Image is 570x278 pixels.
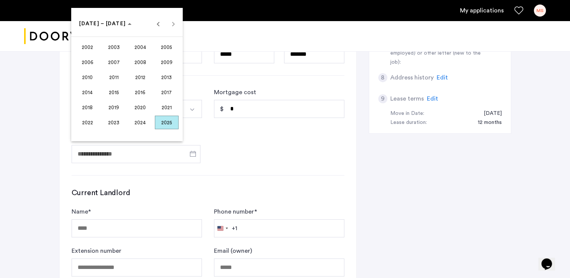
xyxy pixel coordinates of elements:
button: 2009 [153,55,180,70]
span: 2007 [102,55,126,69]
button: 2005 [153,40,180,55]
button: Choose date [76,17,134,31]
span: 2014 [76,86,99,99]
button: 2024 [127,115,153,130]
button: 2022 [74,115,101,130]
button: 2004 [127,40,153,55]
button: 2016 [127,85,153,100]
span: 2009 [155,55,179,69]
span: 2017 [155,86,179,99]
button: 2019 [101,100,127,115]
button: 2025 [153,115,180,130]
span: 2025 [155,116,179,129]
button: 2015 [101,85,127,100]
button: 2017 [153,85,180,100]
button: 2010 [74,70,101,85]
button: 2011 [101,70,127,85]
span: 2008 [128,55,152,69]
span: 2015 [102,86,126,99]
span: 2010 [76,70,99,84]
span: 2002 [76,40,99,54]
span: 2018 [76,101,99,114]
span: 2021 [155,101,179,114]
iframe: chat widget [538,248,562,270]
button: 2014 [74,85,101,100]
span: 2003 [102,40,126,54]
button: 2020 [127,100,153,115]
span: 2006 [76,55,99,69]
span: 2020 [128,101,152,114]
button: Previous 24 years [151,16,166,31]
button: 2007 [101,55,127,70]
span: 2023 [102,116,126,129]
button: 2013 [153,70,180,85]
button: 2006 [74,55,101,70]
span: 2005 [155,40,179,54]
span: 2022 [76,116,99,129]
span: 2013 [155,70,179,84]
span: 2016 [128,86,152,99]
span: [DATE] – [DATE] [79,21,126,26]
button: 2012 [127,70,153,85]
span: 2004 [128,40,152,54]
span: 2011 [102,70,126,84]
button: 2023 [101,115,127,130]
button: 2021 [153,100,180,115]
button: 2008 [127,55,153,70]
button: 2002 [74,40,101,55]
span: 2012 [128,70,152,84]
span: 2024 [128,116,152,129]
button: 2003 [101,40,127,55]
span: 2019 [102,101,126,114]
button: 2018 [74,100,101,115]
